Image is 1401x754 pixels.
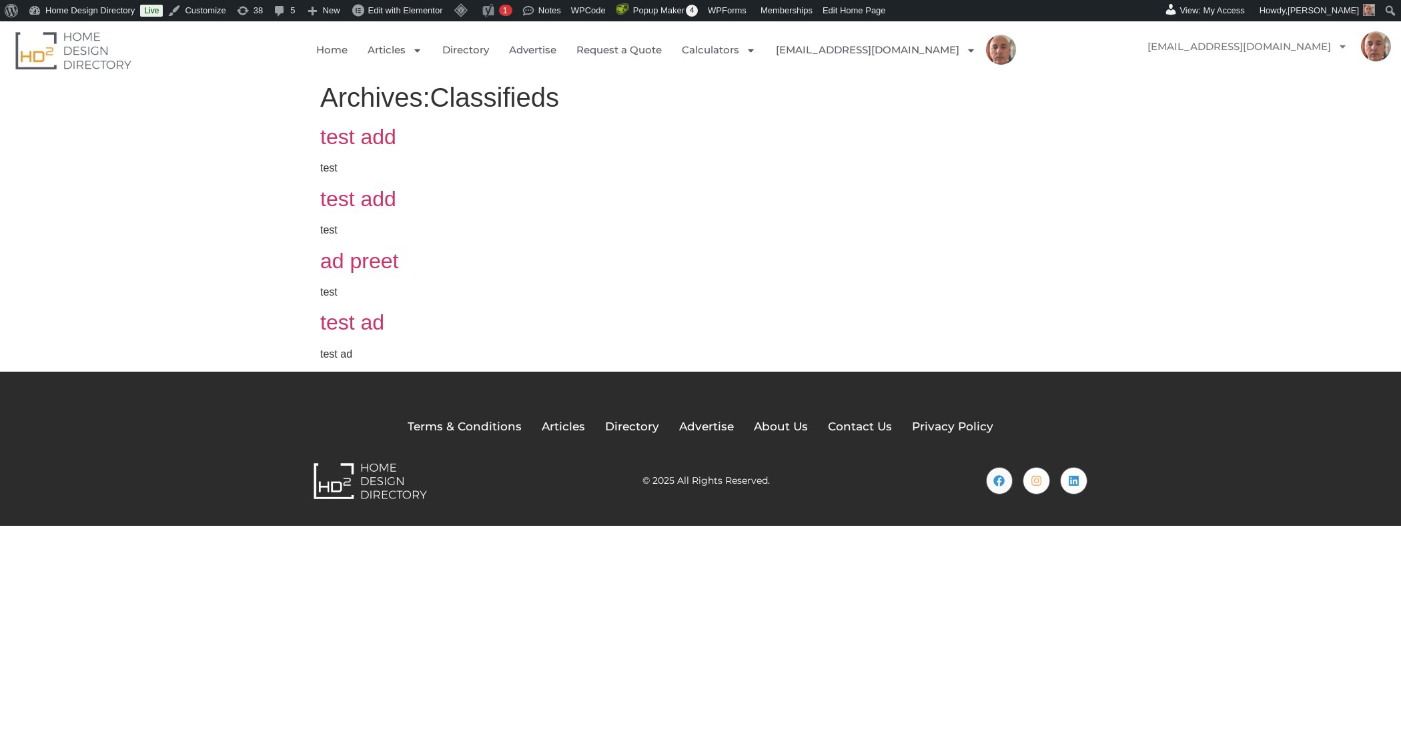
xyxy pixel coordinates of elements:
[320,81,1081,113] h1: Archives:
[320,249,398,273] a: ad preet
[320,310,384,334] a: test ad
[1134,31,1391,62] nav: Menu
[503,5,508,15] span: 1
[682,35,756,65] a: Calculators
[679,418,734,436] a: Advertise
[576,35,662,65] a: Request a Quote
[320,187,396,211] a: test add
[509,35,556,65] a: Advertise
[368,35,422,65] a: Articles
[912,418,993,436] a: Privacy Policy
[140,5,163,17] a: Live
[430,83,559,112] span: Classifieds
[320,160,1081,176] p: test
[642,476,770,485] h2: © 2025 All Rights Reserved.
[320,346,1081,362] p: test ad
[320,125,396,149] a: test add
[316,35,348,65] a: Home
[1288,5,1359,15] span: [PERSON_NAME]
[542,418,585,436] a: Articles
[408,418,522,436] a: Terms & Conditions
[368,5,443,15] span: Edit with Elementor
[442,35,489,65] a: Directory
[1134,31,1361,62] a: [EMAIL_ADDRESS][DOMAIN_NAME]
[605,418,659,436] a: Directory
[320,222,1081,238] p: test
[686,5,698,17] span: 4
[776,35,976,65] a: [EMAIL_ADDRESS][DOMAIN_NAME]
[828,418,892,436] a: Contact Us
[986,35,1016,65] img: Mark Czernkowski
[320,284,1081,300] p: test
[754,418,808,436] a: About Us
[1361,31,1391,61] img: Mark Czernkowski
[284,35,1047,65] nav: Menu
